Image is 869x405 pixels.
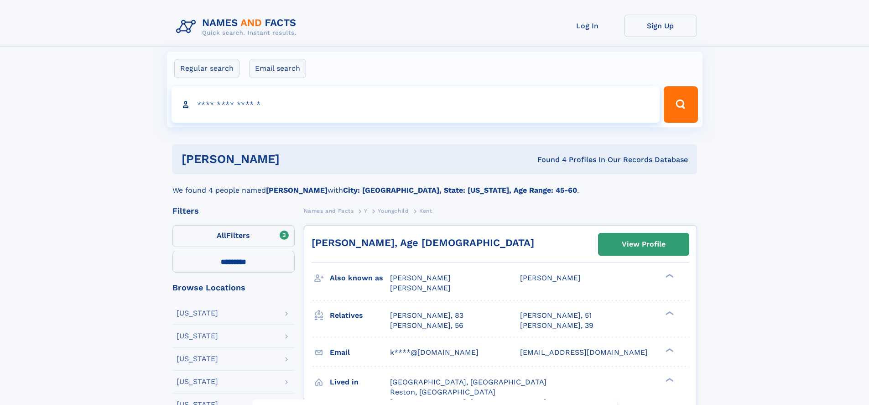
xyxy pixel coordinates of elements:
[551,15,624,37] a: Log In
[182,153,409,165] h1: [PERSON_NAME]
[520,310,592,321] a: [PERSON_NAME], 51
[390,388,495,396] span: Reston, [GEOGRAPHIC_DATA]
[663,310,674,316] div: ❯
[266,186,328,195] b: [PERSON_NAME]
[330,374,390,390] h3: Lived in
[390,310,463,321] a: [PERSON_NAME], 83
[390,378,546,386] span: [GEOGRAPHIC_DATA], [GEOGRAPHIC_DATA]
[172,174,697,196] div: We found 4 people named with .
[172,284,295,292] div: Browse Locations
[390,274,451,282] span: [PERSON_NAME]
[520,274,581,282] span: [PERSON_NAME]
[172,15,304,39] img: Logo Names and Facts
[622,234,666,255] div: View Profile
[520,348,648,357] span: [EMAIL_ADDRESS][DOMAIN_NAME]
[330,270,390,286] h3: Also known as
[330,345,390,360] h3: Email
[663,377,674,383] div: ❯
[378,205,409,216] a: Youngchild
[249,59,306,78] label: Email search
[343,186,577,195] b: City: [GEOGRAPHIC_DATA], State: [US_STATE], Age Range: 45-60
[419,208,432,214] span: Kent
[174,59,239,78] label: Regular search
[408,155,688,165] div: Found 4 Profiles In Our Records Database
[177,310,218,317] div: [US_STATE]
[172,86,660,123] input: search input
[364,208,368,214] span: Y
[172,225,295,247] label: Filters
[177,378,218,385] div: [US_STATE]
[312,237,534,248] a: [PERSON_NAME], Age [DEMOGRAPHIC_DATA]
[364,205,368,216] a: Y
[663,347,674,353] div: ❯
[520,321,593,331] a: [PERSON_NAME], 39
[390,321,463,331] a: [PERSON_NAME], 56
[304,205,354,216] a: Names and Facts
[177,332,218,340] div: [US_STATE]
[664,86,697,123] button: Search Button
[330,308,390,323] h3: Relatives
[378,208,409,214] span: Youngchild
[390,284,451,292] span: [PERSON_NAME]
[624,15,697,37] a: Sign Up
[172,207,295,215] div: Filters
[598,233,689,255] a: View Profile
[177,355,218,363] div: [US_STATE]
[663,273,674,279] div: ❯
[217,231,226,240] span: All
